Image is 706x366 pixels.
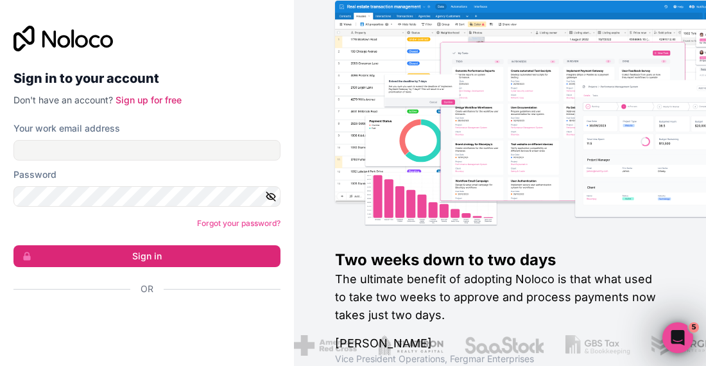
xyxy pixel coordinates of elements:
span: Don't have an account? [13,94,113,105]
label: Password [13,168,56,181]
a: Sign up for free [116,94,182,105]
h1: Two weeks down to two days [335,250,665,270]
label: Your work email address [13,122,120,135]
h1: Vice President Operations , Fergmar Enterprises [335,353,665,365]
img: /assets/american-red-cross-BAupjrZR.png [294,335,356,356]
span: 5 [689,322,699,333]
iframe: Intercom live chat [662,322,693,353]
a: Forgot your password? [197,218,280,228]
span: Or [141,283,153,295]
button: Sign in [13,245,280,267]
h2: Sign in to your account [13,67,280,90]
h2: The ultimate benefit of adopting Noloco is that what used to take two weeks to approve and proces... [335,270,665,324]
input: Email address [13,140,280,161]
iframe: Sign in with Google Button [7,309,277,338]
input: Password [13,186,280,207]
h1: [PERSON_NAME] [335,335,665,353]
